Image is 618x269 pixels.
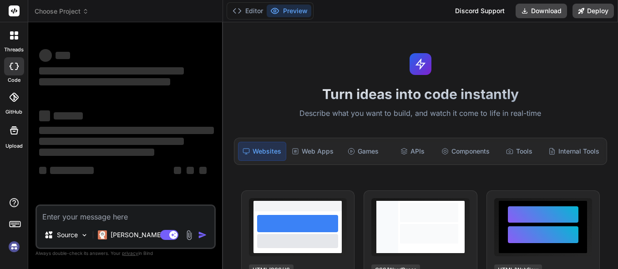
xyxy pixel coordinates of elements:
[81,231,88,239] img: Pick Models
[238,142,287,161] div: Websites
[229,5,267,17] button: Editor
[39,127,214,134] span: ‌
[495,142,543,161] div: Tools
[35,7,89,16] span: Choose Project
[56,52,70,59] span: ‌
[122,250,138,256] span: privacy
[199,167,207,174] span: ‌
[98,230,107,239] img: Claude 4 Sonnet
[516,4,567,18] button: Download
[6,239,22,254] img: signin
[39,78,170,85] span: ‌
[545,142,603,161] div: Internal Tools
[8,76,20,84] label: code
[5,142,23,150] label: Upload
[267,5,311,17] button: Preview
[187,167,194,174] span: ‌
[50,167,94,174] span: ‌
[288,142,337,161] div: Web Apps
[39,49,52,62] span: ‌
[339,142,387,161] div: Games
[57,230,78,239] p: Source
[39,167,46,174] span: ‌
[39,67,184,75] span: ‌
[389,142,436,161] div: APIs
[184,230,194,240] img: attachment
[39,138,184,145] span: ‌
[4,46,24,54] label: threads
[228,108,613,120] p: Describe what you want to build, and watch it come to life in real-time
[54,112,83,120] span: ‌
[111,230,178,239] p: [PERSON_NAME] 4 S..
[5,108,22,116] label: GitHub
[35,249,216,258] p: Always double-check its answers. Your in Bind
[438,142,493,161] div: Components
[39,149,154,156] span: ‌
[198,230,207,239] img: icon
[228,86,613,102] h1: Turn ideas into code instantly
[572,4,614,18] button: Deploy
[450,4,510,18] div: Discord Support
[174,167,181,174] span: ‌
[39,110,50,121] span: ‌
